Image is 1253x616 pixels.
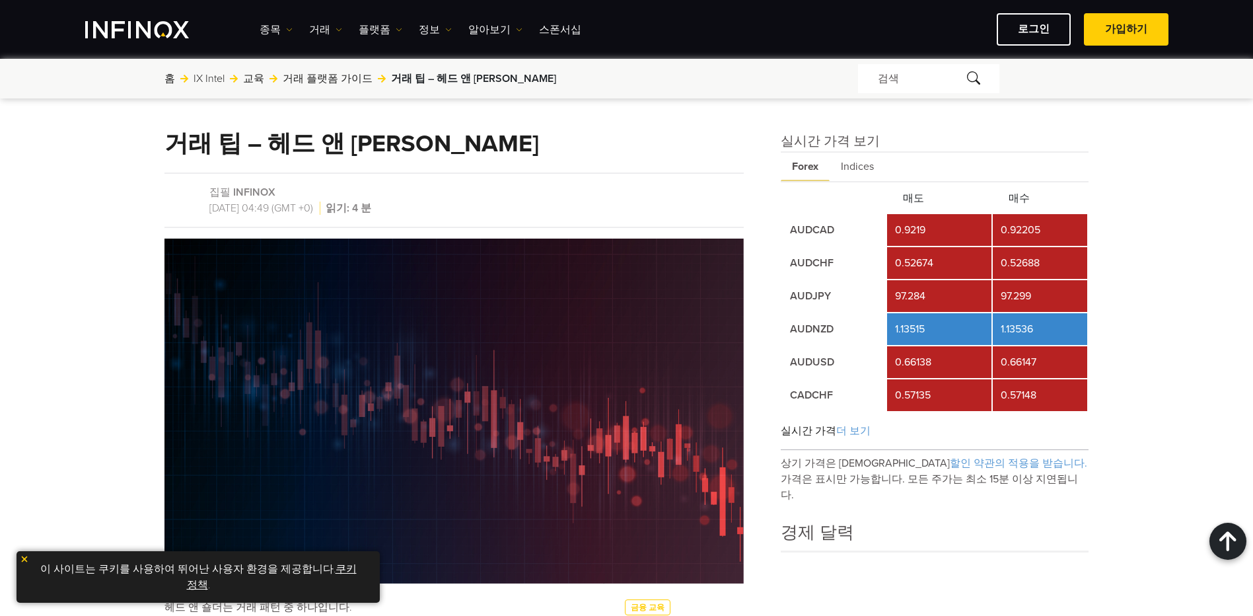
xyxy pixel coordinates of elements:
[164,132,539,157] h1: 거래 팁 – 헤드 앤 숄더 패턴
[993,313,1088,345] td: 1.13536
[950,457,1087,470] span: 할인 약관의 적용을 받습니다.
[230,75,238,83] img: arrow-right
[781,132,1089,151] h4: 실시간 가격 보기
[260,22,293,38] a: 종목
[993,346,1088,378] td: 0.66147
[993,214,1088,246] td: 0.92205
[887,184,991,213] th: 매도
[359,22,402,38] a: 플랫폼
[997,13,1071,46] a: 로그인
[243,71,264,87] a: 교육
[781,412,1089,450] div: 실시간 가격
[781,153,830,181] span: Forex
[858,64,999,93] div: 검색
[887,280,991,312] td: 97.284
[391,71,556,87] span: 거래 팁 – 헤드 앤 [PERSON_NAME]
[625,599,670,615] a: 금융 교육
[269,75,277,83] img: arrow-right
[993,184,1088,213] th: 매수
[782,313,886,345] td: AUDNZD
[830,153,885,181] span: Indices
[309,22,342,38] a: 거래
[233,186,275,199] a: INFINOX
[993,280,1088,312] td: 97.299
[836,424,871,438] span: 더 보기
[323,202,371,215] span: 읽기: 4 분
[20,555,29,564] img: yellow close icon
[468,22,522,38] a: 알아보기
[993,247,1088,279] td: 0.52688
[887,379,991,411] td: 0.57135
[85,21,220,38] a: INFINOX Logo
[781,520,1089,551] h4: 경제 달력
[539,22,581,38] a: 스폰서십
[782,280,886,312] td: AUDJPY
[1084,13,1168,46] a: 가입하기
[209,202,320,215] span: [DATE] 04:49 (GMT +0)
[419,22,452,38] a: 정보
[164,599,599,615] p: 헤드 앤 숄더는 거래 패턴 중 하나입니다.
[887,346,991,378] td: 0.66138
[283,71,373,87] a: 거래 플랫폼 가이드
[180,75,188,83] img: arrow-right
[887,214,991,246] td: 0.9219
[781,450,1089,503] p: 상기 가격은 [DEMOGRAPHIC_DATA] 가격은 표시만 가능합니다. 모든 주가는 최소 15분 이상 지연됩니다.
[209,186,231,199] span: 집필
[782,346,886,378] td: AUDUSD
[23,558,373,596] p: 이 사이트는 쿠키를 사용하여 뛰어난 사용자 환경을 제공합니다. .
[164,71,175,87] a: 홈
[194,71,225,87] a: IX Intel
[993,379,1088,411] td: 0.57148
[887,313,991,345] td: 1.13515
[782,379,886,411] td: CADCHF
[887,247,991,279] td: 0.52674
[782,214,886,246] td: AUDCAD
[378,75,386,83] img: arrow-right
[782,247,886,279] td: AUDCHF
